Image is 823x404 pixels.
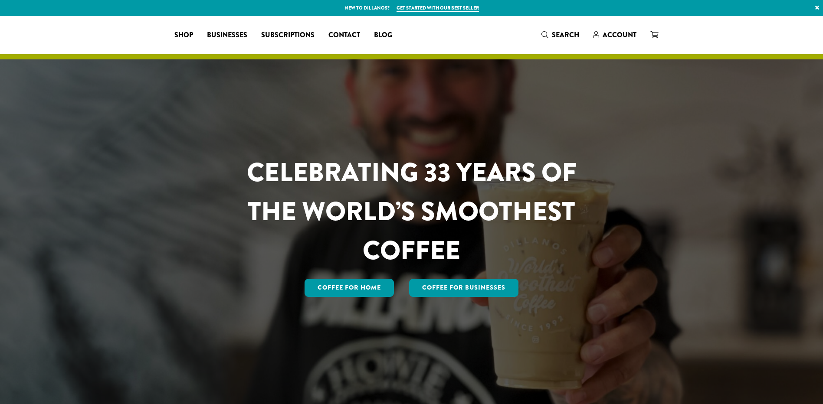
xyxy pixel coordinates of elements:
a: Get started with our best seller [397,4,479,12]
span: Search [552,30,579,40]
span: Contact [328,30,360,41]
h1: CELEBRATING 33 YEARS OF THE WORLD’S SMOOTHEST COFFEE [221,153,602,270]
span: Blog [374,30,392,41]
a: Search [534,28,586,42]
a: Coffee for Home [305,279,394,297]
span: Subscriptions [261,30,315,41]
a: Coffee For Businesses [409,279,518,297]
span: Shop [174,30,193,41]
span: Account [603,30,636,40]
span: Businesses [207,30,247,41]
a: Shop [167,28,200,42]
